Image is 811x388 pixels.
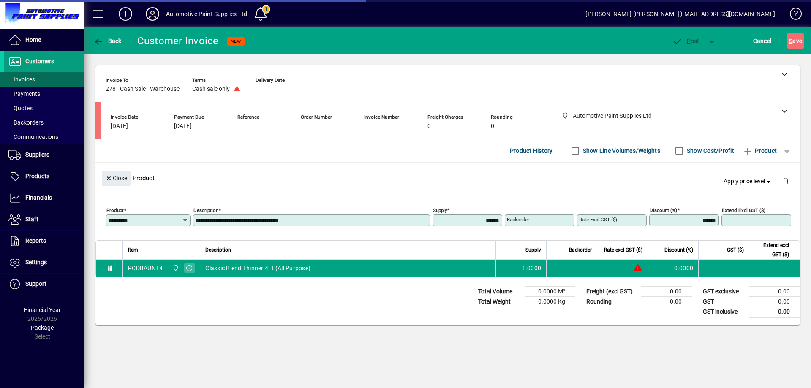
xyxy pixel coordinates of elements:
[25,280,46,287] span: Support
[525,245,541,255] span: Supply
[4,130,84,144] a: Communications
[525,286,575,296] td: 0.0000 M³
[4,30,84,51] a: Home
[4,87,84,101] a: Payments
[31,324,54,331] span: Package
[106,86,180,92] span: 278 - Cash Sale - Warehouse
[491,123,494,130] span: 0
[738,143,781,158] button: Product
[433,207,447,213] mat-label: Supply
[582,296,641,307] td: Rounding
[4,187,84,209] a: Financials
[699,307,749,317] td: GST inclusive
[95,163,800,193] div: Product
[753,34,772,48] span: Cancel
[139,6,166,22] button: Profile
[25,36,41,43] span: Home
[787,33,804,49] button: Save
[776,171,796,191] button: Delete
[604,245,642,255] span: Rate excl GST ($)
[84,33,131,49] app-page-header-button: Back
[672,38,699,44] span: ost
[749,286,800,296] td: 0.00
[102,171,131,186] button: Close
[25,237,46,244] span: Reports
[174,123,191,130] span: [DATE]
[525,296,575,307] td: 0.0000 Kg
[724,177,773,186] span: Apply price level
[205,264,310,272] span: Classic Blend Thinner 4Lt (All Purpose)
[111,123,128,130] span: [DATE]
[93,38,122,44] span: Back
[581,147,660,155] label: Show Line Volumes/Weights
[137,34,219,48] div: Customer Invoice
[754,241,789,259] span: Extend excl GST ($)
[4,72,84,87] a: Invoices
[699,296,749,307] td: GST
[685,147,734,155] label: Show Cost/Profit
[91,33,124,49] button: Back
[128,264,163,272] div: RCDBAUNT4
[4,115,84,130] a: Backorders
[427,123,431,130] span: 0
[789,34,802,48] span: ave
[112,6,139,22] button: Add
[474,286,525,296] td: Total Volume
[25,151,49,158] span: Suppliers
[743,144,777,157] span: Product
[585,7,775,21] div: [PERSON_NAME] [PERSON_NAME][EMAIL_ADDRESS][DOMAIN_NAME]
[170,263,180,273] span: Automotive Paint Supplies Ltd
[8,133,58,140] span: Communications
[166,7,247,21] div: Automotive Paint Supplies Ltd
[776,177,796,185] app-page-header-button: Delete
[789,38,792,44] span: S
[25,259,47,266] span: Settings
[749,296,800,307] td: 0.00
[522,264,542,272] span: 1.0000
[8,90,40,97] span: Payments
[25,216,38,222] span: Staff
[699,286,749,296] td: GST exclusive
[687,38,691,44] span: P
[749,307,800,317] td: 0.00
[231,38,241,44] span: NEW
[650,207,677,213] mat-label: Discount (%)
[106,207,124,213] mat-label: Product
[4,166,84,187] a: Products
[25,194,52,201] span: Financials
[4,101,84,115] a: Quotes
[641,286,692,296] td: 0.00
[722,207,765,213] mat-label: Extend excl GST ($)
[4,144,84,166] a: Suppliers
[4,274,84,295] a: Support
[205,245,231,255] span: Description
[364,123,366,130] span: -
[664,245,693,255] span: Discount (%)
[4,231,84,252] a: Reports
[751,33,774,49] button: Cancel
[100,174,133,182] app-page-header-button: Close
[256,86,257,92] span: -
[8,76,35,83] span: Invoices
[720,174,776,189] button: Apply price level
[128,245,138,255] span: Item
[8,119,44,126] span: Backorders
[641,296,692,307] td: 0.00
[192,86,230,92] span: Cash sale only
[579,217,617,222] mat-label: Rate excl GST ($)
[4,209,84,230] a: Staff
[668,33,704,49] button: Post
[25,173,49,179] span: Products
[301,123,302,130] span: -
[582,286,641,296] td: Freight (excl GST)
[193,207,218,213] mat-label: Description
[25,58,54,65] span: Customers
[648,260,698,277] td: 0.0000
[727,245,744,255] span: GST ($)
[474,296,525,307] td: Total Weight
[24,307,61,313] span: Financial Year
[105,171,127,185] span: Close
[237,123,239,130] span: -
[510,144,553,157] span: Product History
[569,245,592,255] span: Backorder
